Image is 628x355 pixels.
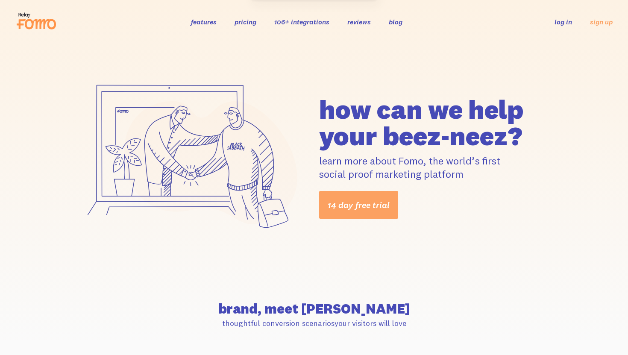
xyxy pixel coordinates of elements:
[235,18,256,26] a: pricing
[76,302,552,316] h2: brand, meet [PERSON_NAME]
[347,18,371,26] a: reviews
[274,18,329,26] a: 106+ integrations
[191,18,217,26] a: features
[76,318,552,328] p: thoughtful conversion scenarios your visitors will love
[319,154,552,181] p: learn more about Fomo, the world’s first social proof marketing platform
[319,191,398,219] a: 14 day free trial
[590,18,613,26] a: sign up
[555,18,572,26] a: log in
[319,96,552,149] h1: how can we help your beez-neez?
[389,18,402,26] a: blog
